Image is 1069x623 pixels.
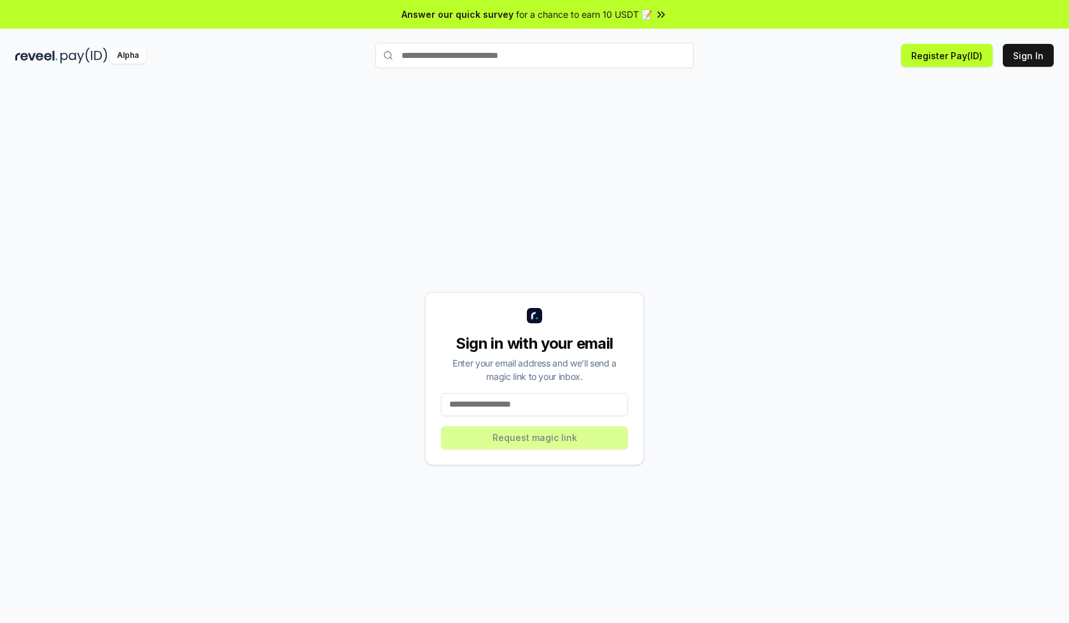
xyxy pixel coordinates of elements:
button: Sign In [1003,44,1054,67]
span: Answer our quick survey [402,8,514,21]
div: Sign in with your email [441,333,628,354]
button: Register Pay(ID) [901,44,993,67]
div: Alpha [110,48,146,64]
div: Enter your email address and we’ll send a magic link to your inbox. [441,356,628,383]
span: for a chance to earn 10 USDT 📝 [516,8,652,21]
img: reveel_dark [15,48,58,64]
img: logo_small [527,308,542,323]
img: pay_id [60,48,108,64]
